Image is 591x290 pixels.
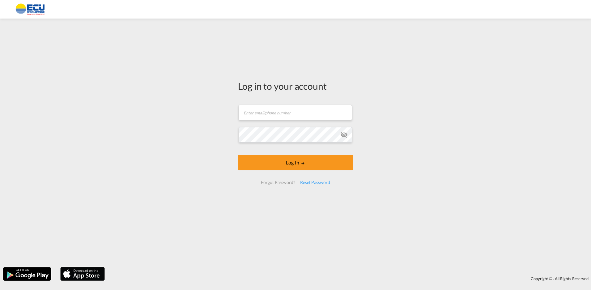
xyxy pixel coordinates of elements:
[298,177,333,188] div: Reset Password
[340,131,348,139] md-icon: icon-eye-off
[258,177,297,188] div: Forgot Password?
[239,105,352,120] input: Enter email/phone number
[238,155,353,170] button: LOGIN
[108,273,591,284] div: Copyright © . All Rights Reserved
[9,2,51,16] img: 6cccb1402a9411edb762cf9624ab9cda.png
[60,267,105,281] img: apple.png
[2,267,52,281] img: google.png
[238,79,353,92] div: Log in to your account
